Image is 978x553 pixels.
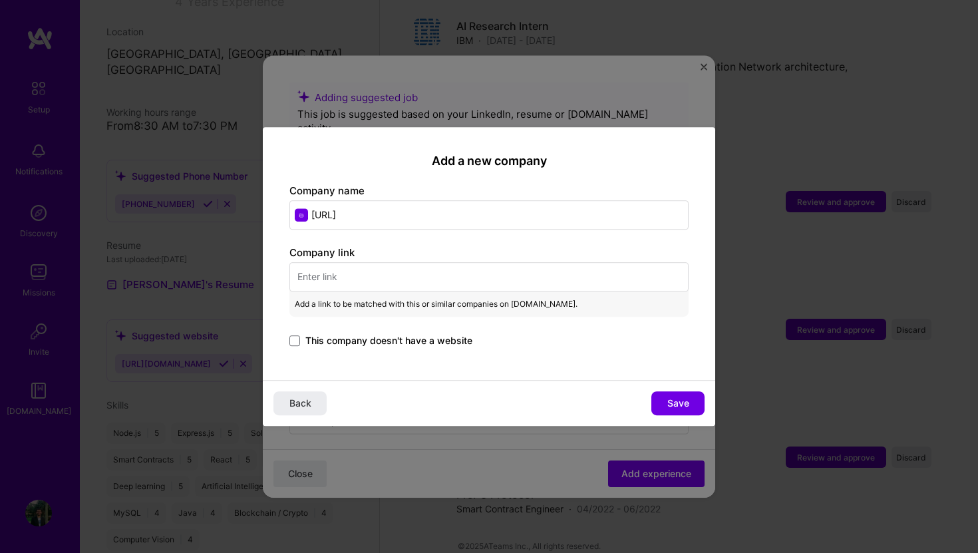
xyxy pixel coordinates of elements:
span: Save [667,397,689,410]
span: This company doesn't have a website [305,334,472,347]
span: Back [289,397,311,410]
button: Back [273,391,327,415]
button: Save [651,391,705,415]
input: Enter name [289,200,689,230]
h2: Add a new company [289,154,689,168]
label: Company name [289,184,365,197]
label: Company link [289,246,355,259]
span: Add a link to be matched with this or similar companies on [DOMAIN_NAME]. [295,297,577,311]
input: Enter link [289,262,689,291]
